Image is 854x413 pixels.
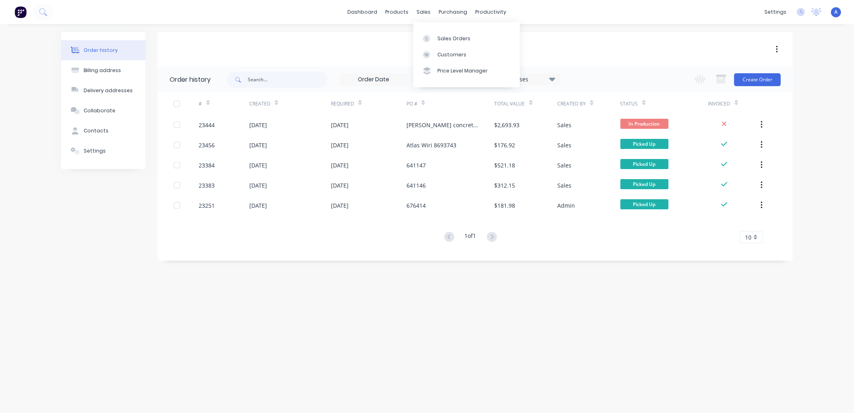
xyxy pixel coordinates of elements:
div: Order history [170,75,211,85]
div: 23456 [199,141,215,149]
div: Total Value [495,93,557,115]
div: $521.18 [495,161,515,169]
div: Created By [557,100,586,107]
div: Required [331,93,406,115]
div: Total Value [495,100,525,107]
div: [DATE] [249,161,267,169]
div: PO # [406,93,495,115]
span: 10 [745,233,751,242]
div: # [199,93,249,115]
div: Invoiced [708,100,731,107]
button: Billing address [61,60,146,81]
div: products [382,6,413,18]
div: Required [331,100,354,107]
div: PO # [406,100,417,107]
a: Sales Orders [413,30,520,46]
button: Collaborate [61,101,146,121]
div: 23444 [199,121,215,129]
div: Status [620,93,708,115]
div: Created [249,93,331,115]
div: 641146 [406,181,426,190]
div: [DATE] [331,141,349,149]
div: [DATE] [249,201,267,210]
button: Contacts [61,121,146,141]
div: $176.92 [495,141,515,149]
img: Factory [14,6,27,18]
span: Picked Up [620,139,669,149]
div: Created By [557,93,620,115]
div: [DATE] [249,121,267,129]
div: Customers [437,51,466,58]
div: $2,693.93 [495,121,520,129]
div: Atlas Wiri 8693743 [406,141,456,149]
button: Order history [61,40,146,60]
div: Status [620,100,638,107]
div: 1 of 1 [465,231,476,243]
div: productivity [472,6,511,18]
div: 23384 [199,161,215,169]
span: A [835,8,838,16]
a: dashboard [344,6,382,18]
a: Customers [413,47,520,63]
div: $312.15 [495,181,515,190]
div: Collaborate [84,107,115,114]
div: Billing address [84,67,121,74]
div: [DATE] [249,141,267,149]
div: Settings [84,147,106,155]
div: [DATE] [331,181,349,190]
button: Delivery addresses [61,81,146,101]
button: Settings [61,141,146,161]
div: 12 Statuses [493,75,560,84]
div: Sales Orders [437,35,470,42]
div: 23383 [199,181,215,190]
div: purchasing [435,6,472,18]
div: # [199,100,202,107]
div: 676414 [406,201,426,210]
div: Contacts [84,127,109,134]
div: Sales [557,161,571,169]
div: [DATE] [331,121,349,129]
div: [DATE] [331,161,349,169]
button: Create Order [734,73,781,86]
div: [DATE] [249,181,267,190]
span: Picked Up [620,199,669,209]
div: Sales [557,121,571,129]
div: Order history [84,47,118,54]
input: Order Date [340,74,407,86]
div: Invoiced [708,93,759,115]
div: Sales [557,181,571,190]
div: 641147 [406,161,426,169]
span: Picked Up [620,179,669,189]
div: Created [249,100,271,107]
div: Price Level Manager [437,67,488,74]
div: Sales [557,141,571,149]
div: Admin [557,201,575,210]
div: Delivery addresses [84,87,133,94]
input: Search... [248,72,327,88]
div: 23251 [199,201,215,210]
span: In Production [620,119,669,129]
div: $181.98 [495,201,515,210]
a: Price Level Manager [413,63,520,79]
span: Picked Up [620,159,669,169]
div: settings [760,6,790,18]
div: sales [413,6,435,18]
div: [PERSON_NAME] concrete E/T 8693738 [406,121,478,129]
div: [DATE] [331,201,349,210]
